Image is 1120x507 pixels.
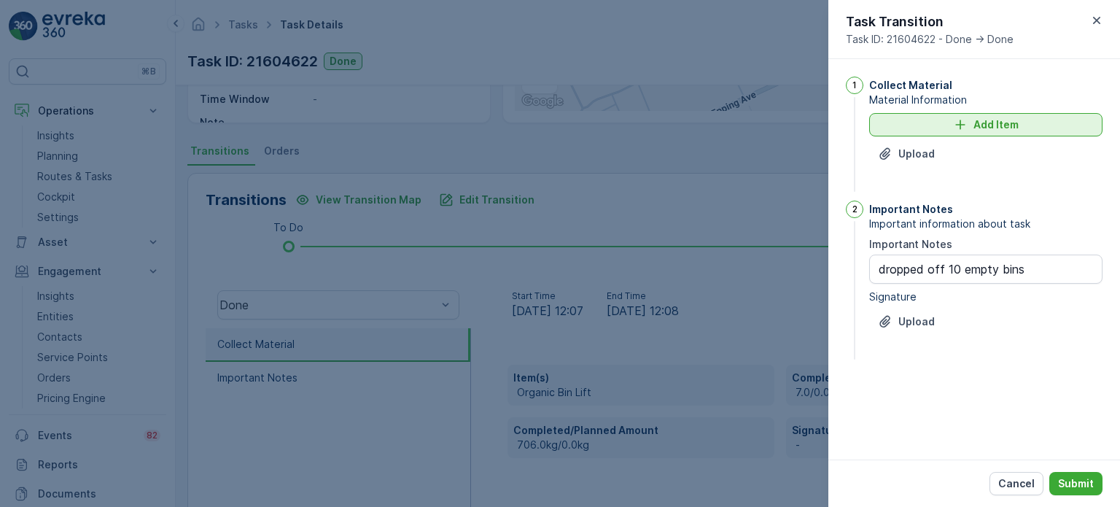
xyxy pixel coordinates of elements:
button: Upload File [869,142,944,166]
span: Material Information [869,93,1102,107]
p: Upload [898,314,935,329]
p: Signature [869,290,917,304]
span: Important information about task [869,217,1102,231]
button: Upload File [869,310,944,333]
p: Add Item [973,117,1019,132]
button: Add Item [869,113,1102,136]
p: Upload [898,147,935,161]
p: Collect Material [869,78,952,93]
p: Task Transition [846,12,1014,32]
span: Task ID: 21604622 - Done -> Done [846,32,1014,47]
div: 1 [846,77,863,94]
button: Cancel [989,472,1043,495]
div: 2 [846,201,863,218]
p: Important Notes [869,202,953,217]
button: Submit [1049,472,1102,495]
p: Cancel [998,476,1035,491]
p: Submit [1058,476,1094,491]
label: Important Notes [869,238,952,250]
